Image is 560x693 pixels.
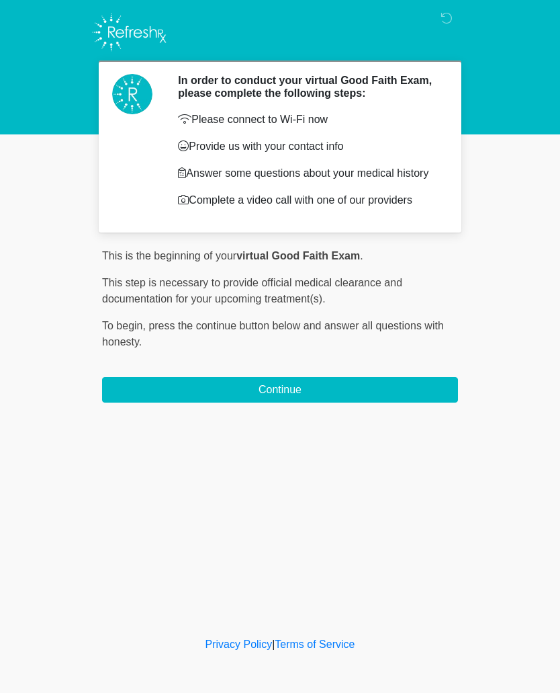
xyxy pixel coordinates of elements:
a: | [272,639,275,650]
p: Provide us with your contact info [178,138,438,155]
p: Please connect to Wi-Fi now [178,112,438,128]
span: To begin, [102,320,148,331]
button: Continue [102,377,458,403]
span: This is the beginning of your [102,250,236,261]
a: Terms of Service [275,639,355,650]
img: Refresh RX Logo [89,10,170,54]
span: . [360,250,363,261]
h2: In order to conduct your virtual Good Faith Exam, please complete the following steps: [178,74,438,99]
strong: virtual Good Faith Exam [236,250,360,261]
p: Answer some questions about your medical history [178,165,438,181]
a: Privacy Policy [205,639,273,650]
p: Complete a video call with one of our providers [178,192,438,208]
span: press the continue button below and answer all questions with honesty. [102,320,444,348]
span: This step is necessary to provide official medical clearance and documentation for your upcoming ... [102,277,402,304]
img: Agent Avatar [112,74,152,114]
